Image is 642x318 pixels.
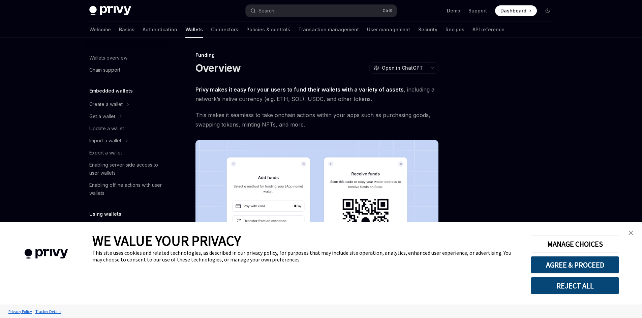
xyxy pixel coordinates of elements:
a: Policies & controls [246,22,290,38]
div: Create a wallet [89,100,123,108]
button: Search...CtrlK [246,5,397,17]
a: Connectors [211,22,238,38]
a: Dashboard [495,5,537,16]
div: Update a wallet [89,125,124,133]
span: , including a network’s native currency (e.g. ETH, SOL), USDC, and other tokens. [195,85,438,104]
a: API reference [472,22,505,38]
h5: Using wallets [89,210,121,218]
span: Open in ChatGPT [382,65,423,71]
a: Security [418,22,437,38]
button: MANAGE CHOICES [531,235,619,253]
div: Wallets overview [89,54,127,62]
span: This makes it seamless to take onchain actions within your apps such as purchasing goods, swappin... [195,110,438,129]
div: Import a wallet [89,137,121,145]
button: Open in ChatGPT [369,62,427,74]
a: Transaction management [298,22,359,38]
img: images/Funding.png [195,140,438,313]
img: close banner [629,231,633,235]
div: Enabling offline actions with user wallets [89,181,166,197]
div: Chain support [89,66,120,74]
button: REJECT ALL [531,277,619,294]
a: User management [367,22,410,38]
a: Support [468,7,487,14]
div: This site uses cookies and related technologies, as described in our privacy policy, for purposes... [92,249,521,263]
div: Funding [195,52,438,59]
a: Authentication [143,22,177,38]
a: Privacy Policy [7,306,34,317]
a: close banner [624,226,638,240]
a: Recipes [446,22,464,38]
div: Search... [258,7,277,15]
button: Toggle dark mode [542,5,553,16]
a: Tracker Details [34,306,63,317]
strong: Privy makes it easy for your users to fund their wallets with a variety of assets [195,86,404,93]
button: AGREE & PROCEED [531,256,619,274]
div: Enabling server-side access to user wallets [89,161,166,177]
img: company logo [10,239,82,269]
a: Export a wallet [84,147,170,159]
span: Ctrl K [383,8,393,13]
a: Chain support [84,64,170,76]
a: Enabling offline actions with user wallets [84,179,170,199]
a: Wallets [185,22,203,38]
h1: Overview [195,62,241,74]
a: Enabling server-side access to user wallets [84,159,170,179]
h5: Embedded wallets [89,87,133,95]
span: WE VALUE YOUR PRIVACY [92,232,241,249]
a: Welcome [89,22,111,38]
a: Demo [447,7,460,14]
span: Dashboard [500,7,526,14]
img: dark logo [89,6,131,15]
div: Get a wallet [89,112,115,120]
a: Update a wallet [84,122,170,135]
div: Export a wallet [89,149,122,157]
a: Basics [119,22,134,38]
a: Wallets overview [84,52,170,64]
